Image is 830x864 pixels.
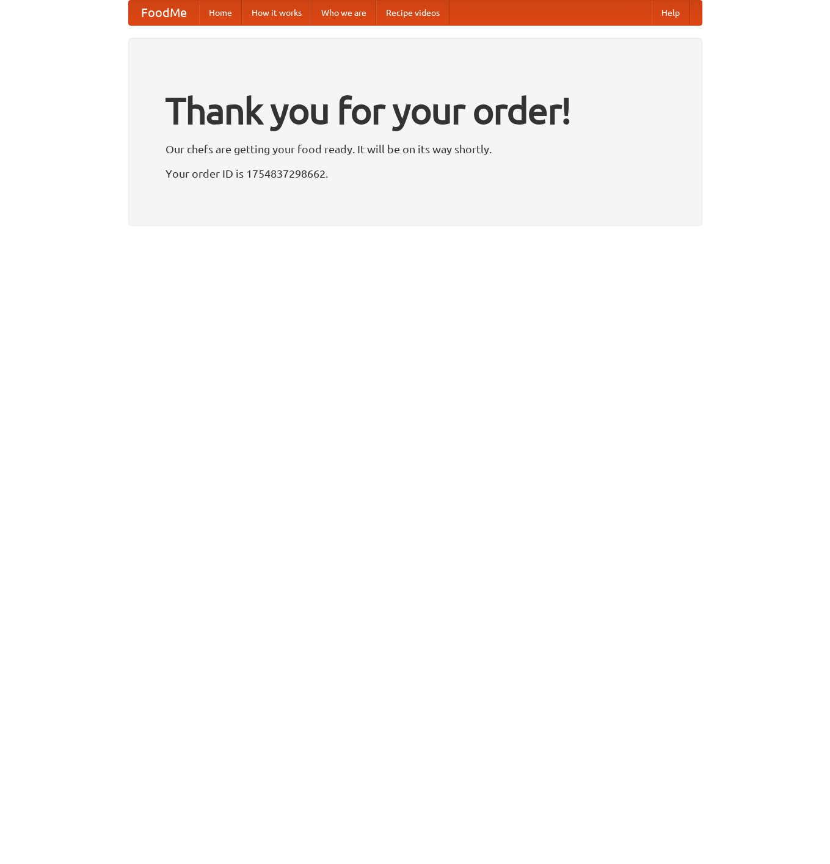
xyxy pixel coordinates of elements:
a: Home [199,1,242,25]
a: Who we are [311,1,376,25]
p: Your order ID is 1754837298662. [166,164,665,183]
a: How it works [242,1,311,25]
a: Recipe videos [376,1,450,25]
p: Our chefs are getting your food ready. It will be on its way shortly. [166,140,665,158]
a: Help [652,1,690,25]
a: FoodMe [129,1,199,25]
h1: Thank you for your order! [166,81,665,140]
